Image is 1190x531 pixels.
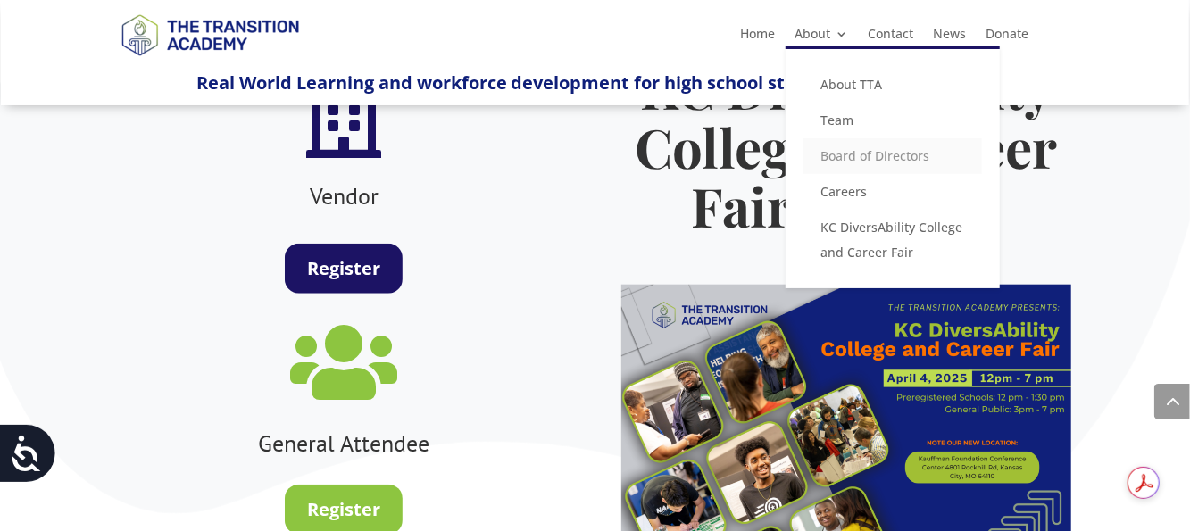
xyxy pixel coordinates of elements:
h2: Vendor [119,185,569,217]
a: Logo-Noticias [113,53,306,70]
a: Contact [869,28,914,47]
img: TTA Brand_TTA Primary Logo_Horizontal_Light BG [113,3,306,66]
a: Donate [986,28,1029,47]
a: About TTA [803,67,982,103]
a: KC DiversAbility College and Career Fair [803,210,982,270]
span:  [290,319,397,405]
a: Careers [803,174,982,210]
a: About [795,28,849,47]
h2: General Attendee [119,432,569,464]
span: Real World Learning and workforce development for high school students with disabilities [196,71,994,95]
a: Board of Directors [803,138,982,174]
span:  [306,72,381,158]
h1: KC DiversAbility College & Career Fair Updates [621,58,1071,244]
a: Register [285,244,403,294]
a: Home [741,28,776,47]
a: News [934,28,967,47]
a: Team [803,103,982,138]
